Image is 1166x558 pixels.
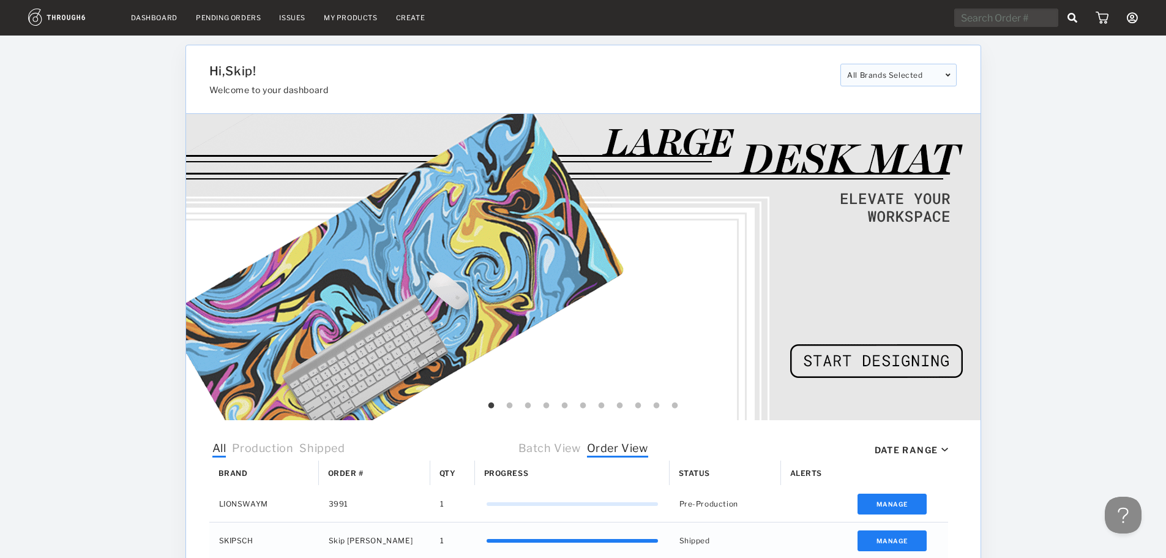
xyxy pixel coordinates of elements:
[279,13,305,22] a: Issues
[587,442,648,458] span: Order View
[504,400,516,412] button: 2
[1105,497,1142,533] iframe: Toggle Customer Support
[485,400,498,412] button: 1
[440,533,444,549] span: 1
[209,486,319,522] div: LIONSWAYM
[669,400,681,412] button: 11
[1096,12,1108,24] img: icon_cart.dab5cea1.svg
[324,13,378,22] a: My Products
[209,486,948,522] div: Press SPACE to select this row.
[540,400,553,412] button: 4
[941,448,948,452] img: icon_caret_down_black.69fb8af9.svg
[596,400,608,412] button: 7
[518,442,581,458] span: Batch View
[439,469,456,478] span: Qty
[232,442,293,458] span: Production
[212,442,226,458] span: All
[328,469,364,478] span: Order #
[319,486,430,522] div: 3991
[209,85,831,95] h3: Welcome to your dashboard
[840,64,957,86] div: All Brands Selected
[440,496,444,512] span: 1
[522,400,534,412] button: 3
[651,400,663,412] button: 10
[186,114,981,420] img: 68b8b232-0003-4352-b7e2-3a53cc3ac4a2.gif
[875,445,938,455] div: Date Range
[670,486,781,522] div: Pre-Production
[858,494,927,515] button: Manage
[196,13,261,22] a: Pending Orders
[219,469,248,478] span: Brand
[299,442,345,458] span: Shipped
[484,469,529,478] span: Progress
[632,400,645,412] button: 9
[28,9,113,26] img: logo.1c10ca64.svg
[559,400,571,412] button: 5
[131,13,178,22] a: Dashboard
[614,400,626,412] button: 8
[954,9,1058,27] input: Search Order #
[858,530,927,551] button: Manage
[577,400,589,412] button: 6
[790,469,823,478] span: Alerts
[396,13,425,22] a: Create
[209,64,831,78] h1: Hi, Skip !
[679,469,711,478] span: Status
